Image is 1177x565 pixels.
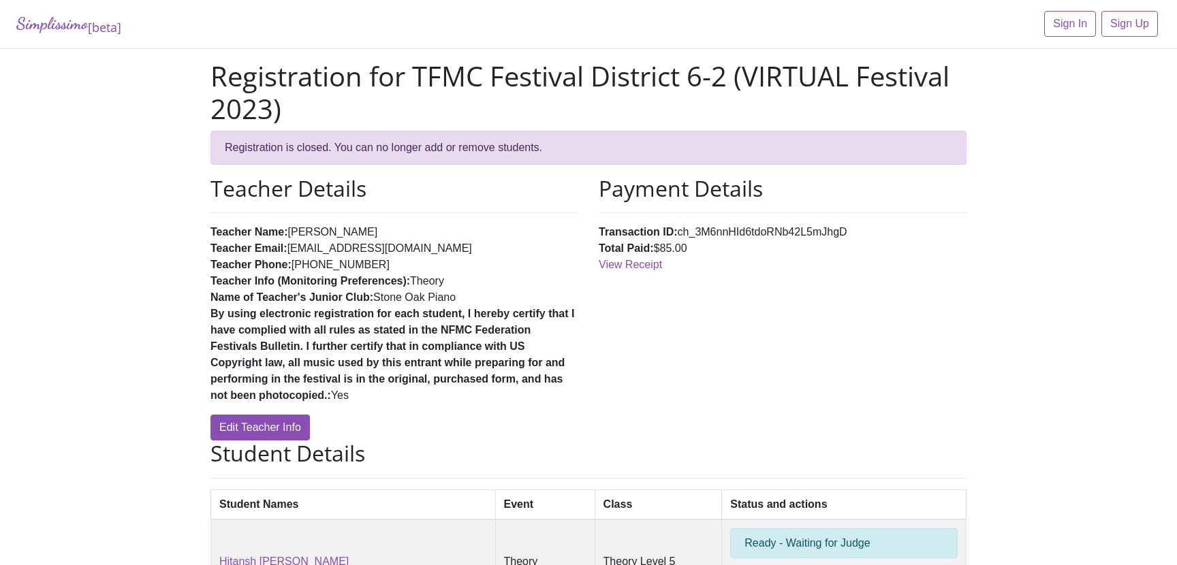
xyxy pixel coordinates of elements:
strong: Total Paid: [599,242,654,254]
li: [EMAIL_ADDRESS][DOMAIN_NAME] [210,240,578,257]
a: Sign Up [1101,11,1158,37]
a: Sign In [1044,11,1096,37]
strong: Teacher Name: [210,226,288,238]
th: Status and actions [722,489,967,519]
li: [PHONE_NUMBER] [210,257,578,273]
strong: Name of Teacher's Junior Club: [210,291,373,303]
h2: Student Details [210,440,967,466]
th: Class [595,489,722,519]
li: Yes [210,306,578,404]
li: $85.00 [599,240,967,257]
li: Theory [210,273,578,289]
a: View Receipt [599,259,662,270]
a: Edit Teacher Info [210,415,310,440]
sub: [beta] [88,19,121,35]
div: Registration is closed. You can no longer add or remove students. [210,131,967,165]
h2: Teacher Details [210,176,578,201]
h2: Payment Details [599,176,967,201]
strong: By using electronic registration for each student, I hereby certify that I have complied with all... [210,308,574,401]
li: [PERSON_NAME] [210,224,578,240]
th: Student Names [211,489,496,519]
strong: Teacher Info (Monitoring Preferences): [210,275,410,287]
a: Simplissimo[beta] [16,11,121,37]
strong: Transaction ID: [599,226,678,238]
h1: Registration for TFMC Festival District 6-2 (VIRTUAL Festival 2023) [210,60,967,125]
li: Stone Oak Piano [210,289,578,306]
th: Event [495,489,595,519]
strong: Teacher Phone: [210,259,292,270]
strong: Teacher Email: [210,242,287,254]
li: ch_3M6nnHId6tdoRNb42L5mJhgD [599,224,967,240]
div: Ready - Waiting for Judge [730,528,958,558]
